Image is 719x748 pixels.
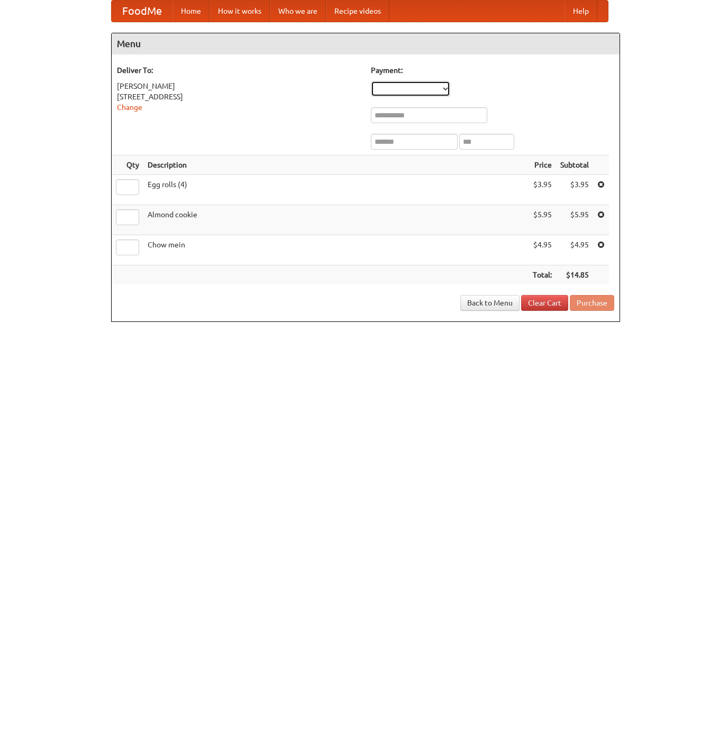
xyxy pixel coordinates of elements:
th: Total: [529,265,556,285]
td: $5.95 [529,205,556,235]
td: $3.95 [556,175,593,205]
th: Description [143,155,529,175]
td: $4.95 [556,235,593,265]
th: Subtotal [556,155,593,175]
a: Back to Menu [460,295,520,311]
button: Purchase [570,295,614,311]
a: Recipe videos [326,1,389,22]
td: Chow mein [143,235,529,265]
a: Clear Cart [521,295,568,311]
a: Home [172,1,210,22]
h5: Payment: [371,65,614,76]
h4: Menu [112,33,620,54]
div: [PERSON_NAME] [117,81,360,91]
td: Egg rolls (4) [143,175,529,205]
a: Help [565,1,597,22]
th: $14.85 [556,265,593,285]
td: $4.95 [529,235,556,265]
td: Almond cookie [143,205,529,235]
th: Qty [112,155,143,175]
div: [STREET_ADDRESS] [117,91,360,102]
h5: Deliver To: [117,65,360,76]
td: $3.95 [529,175,556,205]
a: Who we are [270,1,326,22]
th: Price [529,155,556,175]
a: How it works [210,1,270,22]
td: $5.95 [556,205,593,235]
a: Change [117,103,142,112]
a: FoodMe [112,1,172,22]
